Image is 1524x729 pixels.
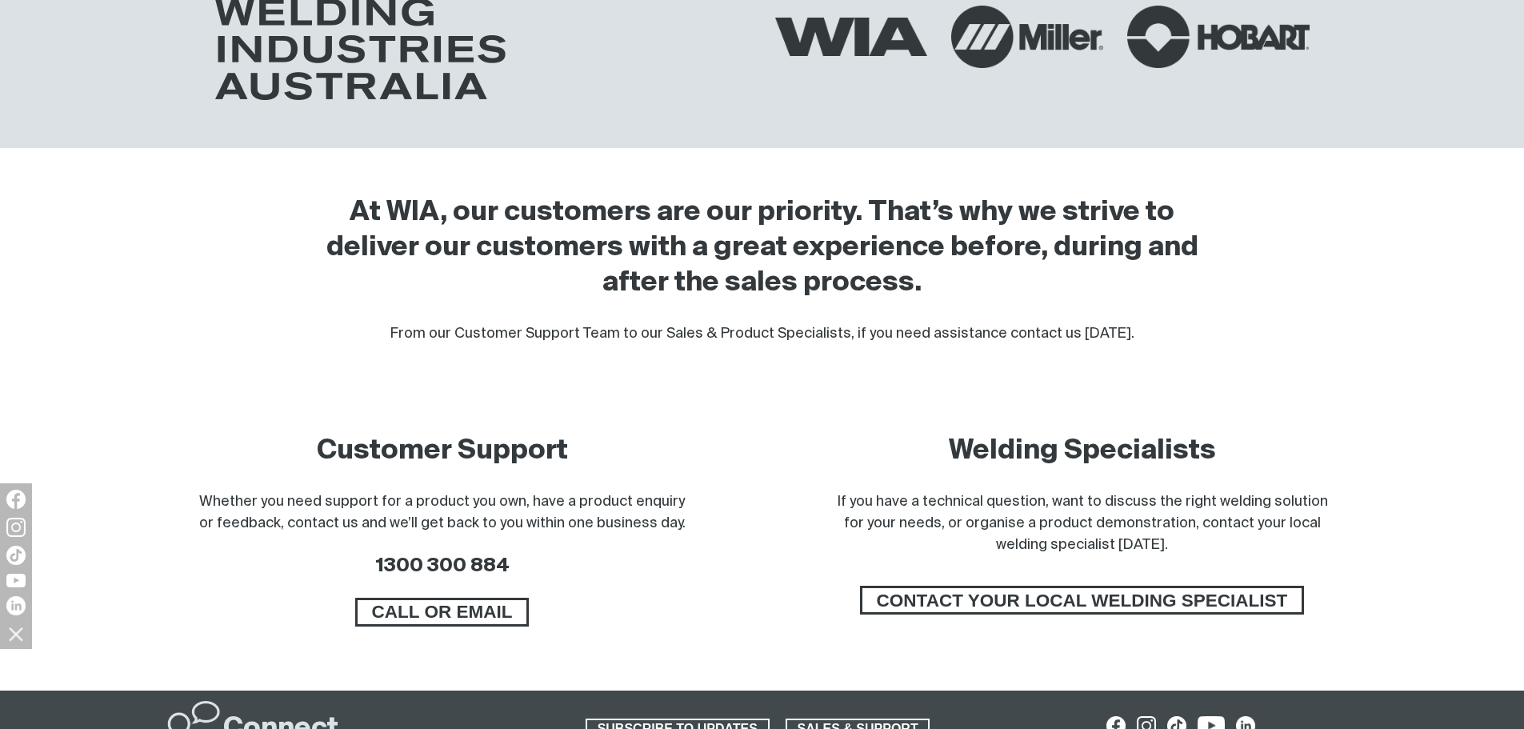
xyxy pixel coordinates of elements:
h2: At WIA, our customers are our priority. That’s why we strive to deliver our customers with a grea... [311,195,1214,301]
img: Hobart [1127,6,1310,68]
a: Customer Support [317,438,568,465]
span: From our Customer Support Team to our Sales & Product Specialists, if you need assistance contact... [390,326,1134,341]
img: hide socials [2,620,30,647]
span: Whether you need support for a product you own, have a product enquiry or feedback, contact us an... [199,495,686,531]
img: Instagram [6,518,26,537]
span: If you have a technical question, want to discuss the right welding solution for your needs, or o... [837,495,1328,552]
img: YouTube [6,574,26,587]
span: CONTACT YOUR LOCAL WELDING SPECIALIST [862,586,1302,615]
img: Miller [951,6,1103,68]
img: LinkedIn [6,596,26,615]
a: Welding Specialists [949,438,1216,465]
a: 1300 300 884 [375,556,510,575]
img: TikTok [6,546,26,565]
img: WIA [775,18,927,56]
img: Facebook [6,490,26,509]
span: CALL OR EMAIL [358,598,527,627]
a: CONTACT YOUR LOCAL WELDING SPECIALIST [860,586,1305,615]
a: CALL OR EMAIL [355,598,530,627]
